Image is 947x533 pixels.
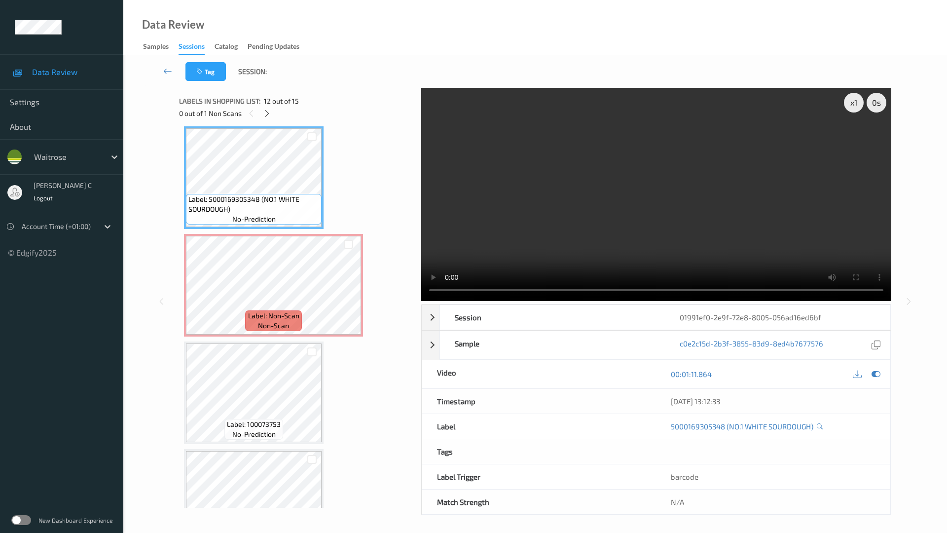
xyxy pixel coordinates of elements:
button: Tag [185,62,226,81]
div: Session [440,305,665,330]
a: Catalog [215,40,248,54]
div: 0 out of 1 Non Scans [179,107,414,119]
span: Label: 5000169305348 (NO.1 WHITE SOURDOUGH) [188,194,319,214]
div: Video [422,360,656,388]
div: Label [422,414,656,439]
div: Session01991ef0-2e9f-72e8-8005-056ad16ed6bf [422,305,891,330]
div: N/A [656,490,890,514]
div: Catalog [215,41,238,54]
div: Sessions [179,41,205,55]
a: c0e2c15d-2b3f-3855-83d9-8ed4b7677576 [680,339,823,352]
div: Data Review [142,20,204,30]
div: Match Strength [422,490,656,514]
a: Samples [143,40,179,54]
a: Sessions [179,40,215,55]
div: barcode [656,464,890,489]
div: Pending Updates [248,41,299,54]
span: Session: [238,67,267,76]
div: x 1 [844,93,864,113]
div: Sample [440,331,665,359]
div: Timestamp [422,389,656,414]
div: 0 s [867,93,886,113]
div: Label Trigger [422,464,656,489]
span: Labels in shopping list: [179,96,260,106]
span: non-scan [258,321,289,331]
span: 12 out of 15 [264,96,299,106]
a: 00:01:11.864 [671,369,712,379]
div: [DATE] 13:12:33 [671,396,875,406]
div: Samples [143,41,169,54]
a: 5000169305348 (NO.1 WHITE SOURDOUGH) [671,421,813,431]
span: Label: 100073753 [227,419,281,429]
div: Tags [422,439,656,464]
span: no-prediction [232,429,276,439]
div: Samplec0e2c15d-2b3f-3855-83d9-8ed4b7677576 [422,331,891,360]
span: Label: Non-Scan [248,311,299,321]
a: Pending Updates [248,40,309,54]
span: no-prediction [232,214,276,224]
div: 01991ef0-2e9f-72e8-8005-056ad16ed6bf [665,305,890,330]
